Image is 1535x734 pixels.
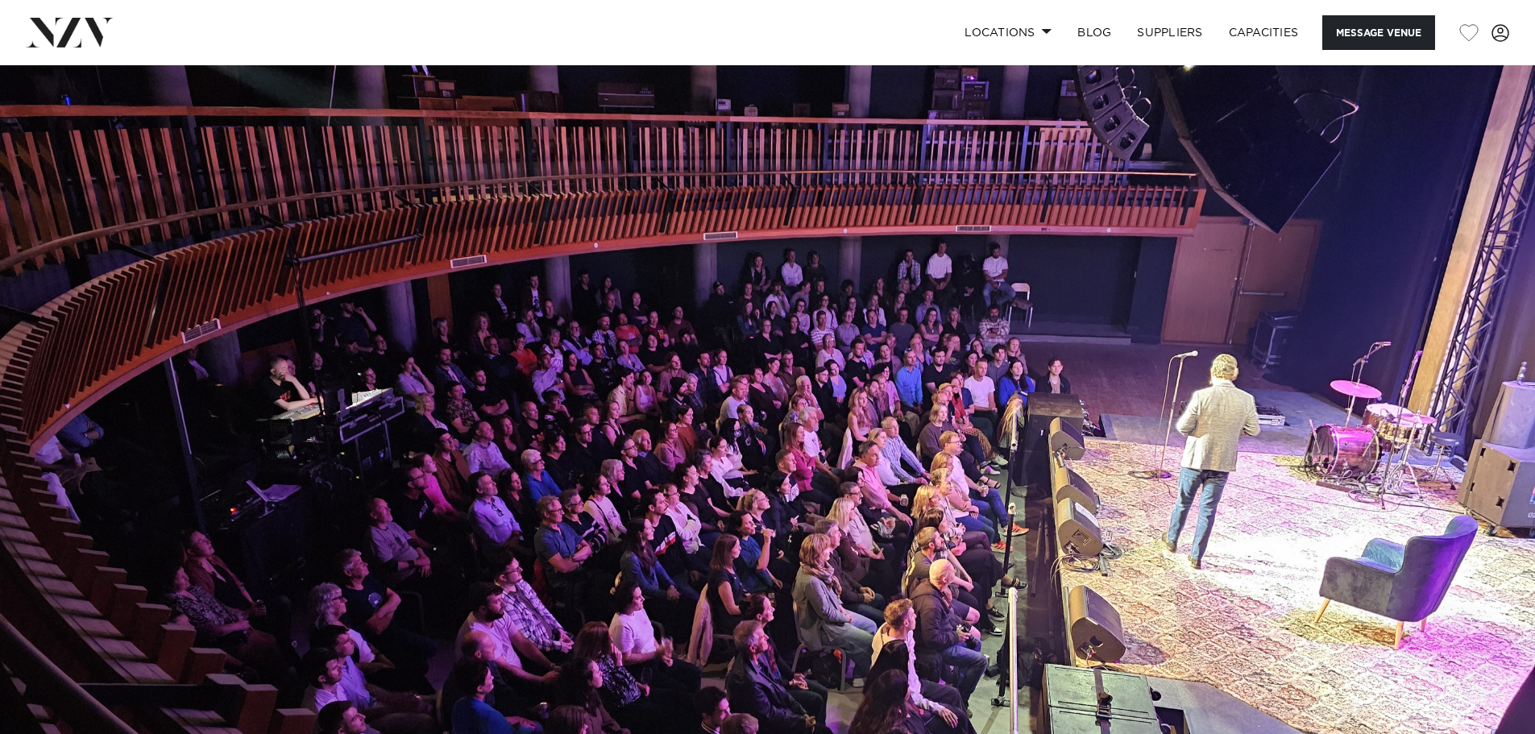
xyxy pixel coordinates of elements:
[1064,15,1124,50] a: BLOG
[26,18,114,47] img: nzv-logo.png
[1124,15,1215,50] a: SUPPLIERS
[1322,15,1435,50] button: Message Venue
[952,15,1064,50] a: Locations
[1216,15,1312,50] a: Capacities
